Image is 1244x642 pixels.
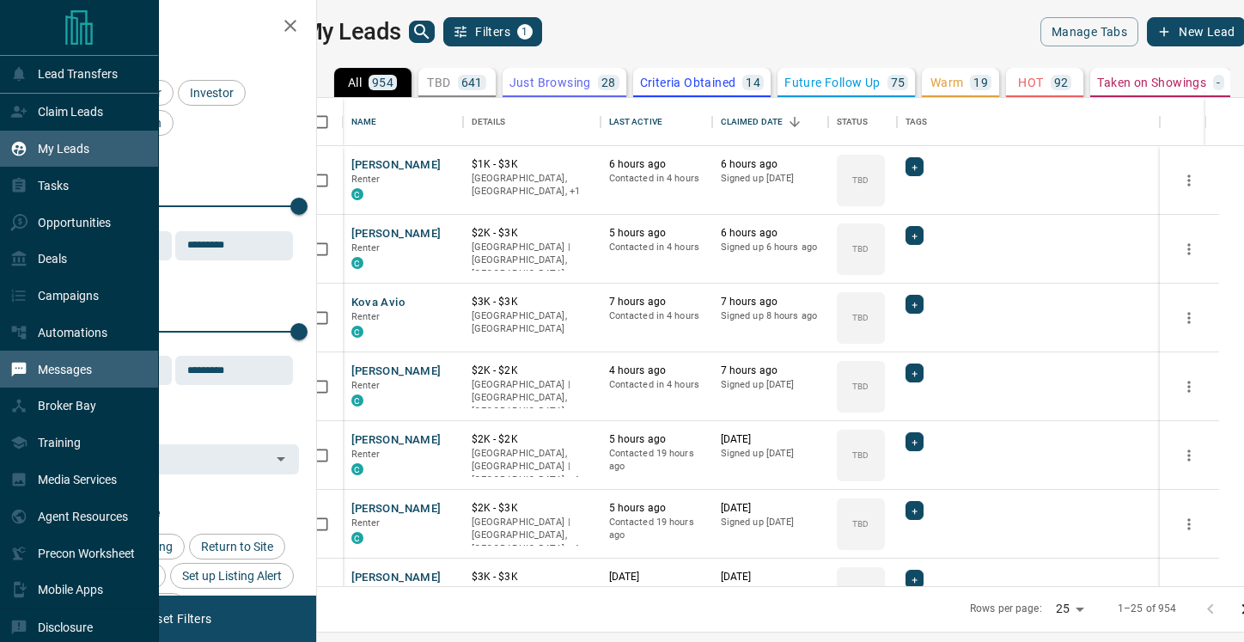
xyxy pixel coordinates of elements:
[519,26,531,38] span: 1
[472,295,592,309] p: $3K - $3K
[472,447,592,487] p: Toronto
[609,570,704,584] p: [DATE]
[1040,17,1138,46] button: Manage Tabs
[351,449,381,460] span: Renter
[609,241,704,254] p: Contacted in 4 hours
[351,532,363,544] div: condos.ca
[721,241,820,254] p: Signed up 6 hours ago
[721,364,820,378] p: 7 hours ago
[1097,76,1206,89] p: Taken on Showings
[721,226,820,241] p: 6 hours ago
[195,540,279,553] span: Return to Site
[609,226,704,241] p: 5 hours ago
[170,563,294,589] div: Set up Listing Alert
[351,311,381,322] span: Renter
[1118,602,1176,616] p: 1–25 of 954
[176,569,288,583] span: Set up Listing Alert
[912,296,918,313] span: +
[852,380,869,393] p: TBD
[472,570,592,584] p: $3K - $3K
[351,174,381,185] span: Renter
[472,501,592,516] p: $2K - $3K
[852,311,869,324] p: TBD
[351,501,442,517] button: [PERSON_NAME]
[721,157,820,172] p: 6 hours ago
[178,80,246,106] div: Investor
[609,516,704,542] p: Contacted 19 hours ago
[1018,76,1043,89] p: HOT
[351,432,442,449] button: [PERSON_NAME]
[1054,76,1069,89] p: 92
[269,447,293,471] button: Open
[601,76,616,89] p: 28
[472,584,592,625] p: [GEOGRAPHIC_DATA] | [GEOGRAPHIC_DATA], [GEOGRAPHIC_DATA]
[601,98,712,146] div: Last Active
[372,76,393,89] p: 954
[906,570,924,589] div: +
[343,98,463,146] div: Name
[302,18,401,46] h1: My Leads
[906,98,928,146] div: Tags
[609,157,704,172] p: 6 hours ago
[351,463,363,475] div: condos.ca
[721,432,820,447] p: [DATE]
[609,172,704,186] p: Contacted in 4 hours
[351,98,377,146] div: Name
[784,76,880,89] p: Future Follow Up
[906,364,924,382] div: +
[1176,168,1202,193] button: more
[837,98,869,146] div: Status
[472,378,592,419] p: [GEOGRAPHIC_DATA] | [GEOGRAPHIC_DATA], [GEOGRAPHIC_DATA]
[906,501,924,520] div: +
[897,98,1160,146] div: Tags
[746,76,760,89] p: 14
[351,364,442,380] button: [PERSON_NAME]
[1176,511,1202,537] button: more
[721,501,820,516] p: [DATE]
[906,432,924,451] div: +
[609,295,704,309] p: 7 hours ago
[721,516,820,529] p: Signed up [DATE]
[189,534,285,559] div: Return to Site
[912,502,918,519] span: +
[852,174,869,186] p: TBD
[852,449,869,462] p: TBD
[852,517,869,530] p: TBD
[472,432,592,447] p: $2K - $2K
[906,157,924,176] div: +
[712,98,828,146] div: Claimed Date
[461,76,483,89] p: 641
[472,98,506,146] div: Details
[783,110,807,134] button: Sort
[912,433,918,450] span: +
[463,98,601,146] div: Details
[609,447,704,474] p: Contacted 19 hours ago
[721,98,784,146] div: Claimed Date
[828,98,897,146] div: Status
[609,364,704,378] p: 4 hours ago
[721,570,820,584] p: [DATE]
[1176,305,1202,331] button: more
[351,570,442,586] button: [PERSON_NAME]
[1049,596,1090,621] div: 25
[721,447,820,461] p: Signed up [DATE]
[640,76,736,89] p: Criteria Obtained
[351,157,442,174] button: [PERSON_NAME]
[351,326,363,338] div: condos.ca
[351,257,363,269] div: condos.ca
[472,226,592,241] p: $2K - $3K
[912,571,918,588] span: +
[472,172,592,199] p: Toronto
[427,76,450,89] p: TBD
[509,76,591,89] p: Just Browsing
[609,378,704,392] p: Contacted in 4 hours
[609,584,704,611] p: Contacted 19 hours ago
[912,158,918,175] span: +
[351,242,381,254] span: Renter
[351,188,363,200] div: condos.ca
[721,295,820,309] p: 7 hours ago
[609,98,662,146] div: Last Active
[906,226,924,245] div: +
[609,309,704,323] p: Contacted in 4 hours
[609,501,704,516] p: 5 hours ago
